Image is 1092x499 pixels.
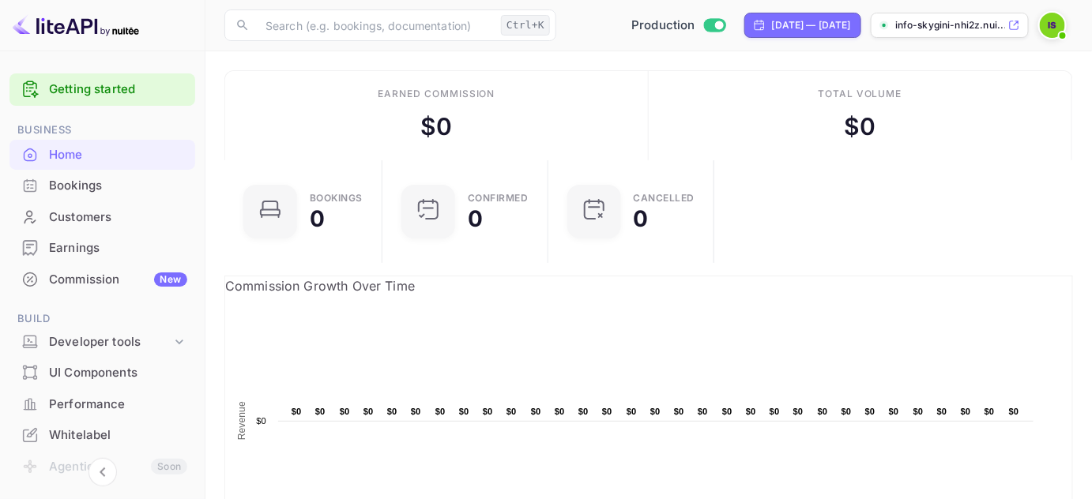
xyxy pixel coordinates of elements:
div: CANCELLED [634,193,695,203]
div: $ 0 [420,109,452,144]
img: LiteAPI logo [13,13,139,38]
text: $0 [793,407,804,416]
text: $0 [746,407,756,416]
text: $0 [842,407,852,416]
text: $0 [459,407,469,416]
div: Ctrl+K [501,15,550,36]
a: CommissionNew [9,265,195,294]
div: [DATE] — [DATE] [772,18,851,32]
a: Earnings [9,233,195,262]
text: $0 [292,407,302,416]
text: $0 [578,407,589,416]
text: $0 [387,407,397,416]
text: $0 [602,407,612,416]
div: 0 [634,208,649,230]
div: Whitelabel [9,420,195,451]
text: $0 [937,407,947,416]
text: $0 [363,407,374,416]
a: UI Components [9,358,195,387]
text: $0 [627,407,637,416]
a: Whitelabel [9,420,195,449]
a: Home [9,140,195,169]
text: $0 [411,407,421,416]
span: Business [9,122,195,139]
text: $0 [722,407,732,416]
text: $0 [865,407,875,416]
a: Getting started [49,81,187,99]
text: $0 [818,407,828,416]
img: Info Skygini [1040,13,1065,38]
a: Performance [9,389,195,418]
div: Home [49,146,187,164]
div: 0 [310,208,325,230]
text: $0 [506,407,517,416]
div: Switch to Sandbox mode [625,17,732,35]
div: Commission [49,271,187,289]
div: Bookings [49,177,187,195]
div: Bookings [310,193,363,203]
text: $0 [483,407,493,416]
text: $0 [315,407,326,416]
div: Developer tools [49,333,171,351]
div: Total volume [818,87,902,101]
span: Production [631,17,695,35]
div: Customers [49,208,187,227]
div: Earnings [9,233,195,264]
a: Bookings [9,171,195,200]
text: $0 [698,407,708,416]
div: UI Components [49,364,187,382]
text: $0 [889,407,899,416]
div: Customers [9,202,195,233]
div: Developer tools [9,328,195,356]
div: Getting started [9,73,195,106]
div: Whitelabel [49,426,187,445]
a: Customers [9,202,195,231]
p: info-skygini-nhi2z.nui... [895,18,1005,32]
input: Search (e.g. bookings, documentation) [256,9,495,41]
text: $0 [961,407,971,416]
text: Revenue [237,401,248,440]
div: Confirmed [468,193,529,203]
div: $ 0 [844,109,875,144]
text: $0 [1009,407,1019,416]
div: 0 [468,208,483,230]
text: $0 [340,407,350,416]
text: $0 [650,407,661,416]
button: Collapse navigation [88,458,117,486]
div: New [154,272,187,287]
text: $0 [555,407,565,416]
span: Commission Growth Over Time [225,278,415,294]
div: CommissionNew [9,265,195,295]
div: Earned commission [378,87,495,101]
text: $0 [256,416,266,426]
text: $0 [770,407,780,416]
div: Earnings [49,239,187,257]
div: Bookings [9,171,195,201]
text: $0 [674,407,684,416]
text: $0 [913,407,924,416]
text: $0 [985,407,995,416]
text: $0 [531,407,541,416]
div: Performance [9,389,195,420]
div: Performance [49,396,187,414]
text: $0 [435,407,446,416]
span: Build [9,310,195,328]
div: Home [9,140,195,171]
div: UI Components [9,358,195,388]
